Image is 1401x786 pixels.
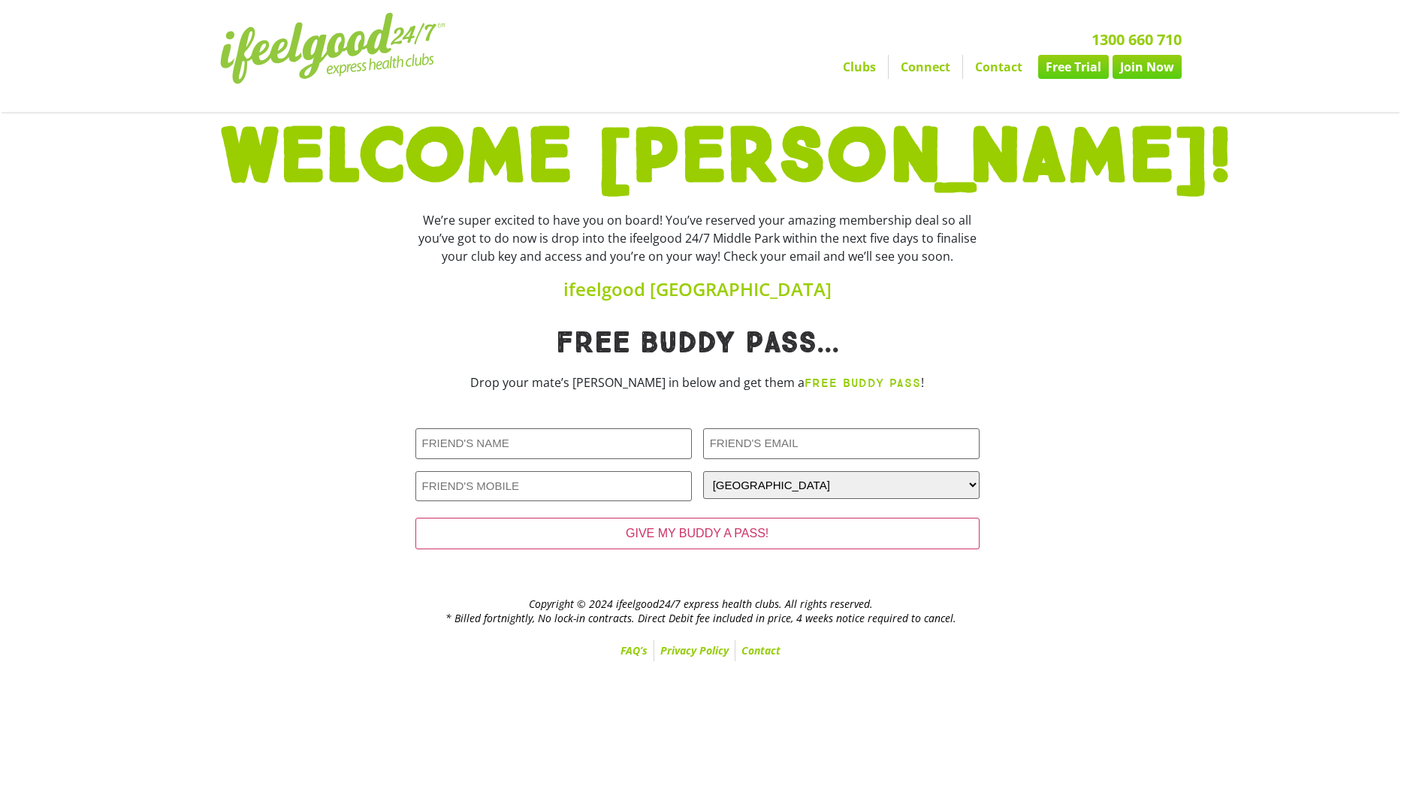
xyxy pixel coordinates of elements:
[1092,29,1182,50] a: 1300 660 710
[654,640,735,661] a: Privacy Policy
[963,55,1034,79] a: Contact
[562,55,1182,79] nav: Menu
[831,55,888,79] a: Clubs
[415,428,692,459] input: FRIEND'S NAME
[415,328,980,358] h1: Free Buddy pass...
[415,373,980,392] p: Drop your mate’s [PERSON_NAME] in below and get them a !
[805,376,921,390] strong: FREE BUDDY PASS
[735,640,787,661] a: Contact
[220,597,1182,624] h2: Copyright © 2024 ifeelgood24/7 express health clubs. All rights reserved. * Billed fortnightly, N...
[220,119,1182,196] h1: WELCOME [PERSON_NAME]!
[614,640,654,661] a: FAQ’s
[415,471,692,502] input: FRIEND'S MOBILE
[415,211,980,265] div: We’re super excited to have you on board! You’ve reserved your amazing membership deal so all you...
[1038,55,1109,79] a: Free Trial
[703,428,980,459] input: FRIEND'S EMAIL
[415,280,980,298] h4: ifeelgood [GEOGRAPHIC_DATA]
[1113,55,1182,79] a: Join Now
[415,518,980,549] input: GIVE MY BUDDY A PASS!
[220,640,1182,661] nav: Menu
[889,55,962,79] a: Connect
